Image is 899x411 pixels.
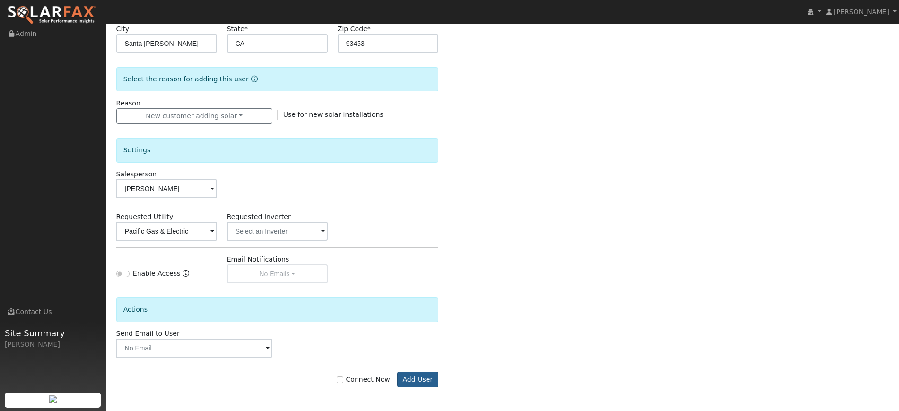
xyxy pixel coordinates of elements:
[116,169,157,179] label: Salesperson
[116,138,438,162] div: Settings
[116,212,174,222] label: Requested Utility
[7,5,96,25] img: SolarFax
[116,98,140,108] label: Reason
[249,75,258,83] a: Reason for new user
[116,179,217,198] input: Select a User
[367,25,371,33] span: Required
[337,376,343,383] input: Connect Now
[397,372,438,388] button: Add User
[5,327,101,340] span: Site Summary
[183,269,189,283] a: Enable Access
[116,67,438,91] div: Select the reason for adding this user
[227,212,291,222] label: Requested Inverter
[116,108,272,124] button: New customer adding solar
[337,375,390,385] label: Connect Now
[227,222,328,241] input: Select an Inverter
[5,340,101,350] div: [PERSON_NAME]
[116,24,130,34] label: City
[133,269,181,279] label: Enable Access
[116,222,217,241] input: Select a Utility
[116,297,438,322] div: Actions
[116,339,272,358] input: No Email
[227,24,248,34] label: State
[283,111,384,118] span: Use for new solar installations
[338,24,371,34] label: Zip Code
[227,254,289,264] label: Email Notifications
[49,395,57,403] img: retrieve
[244,25,248,33] span: Required
[834,8,889,16] span: [PERSON_NAME]
[116,329,180,339] label: Send Email to User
